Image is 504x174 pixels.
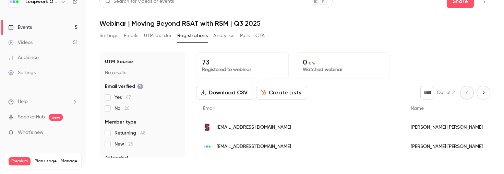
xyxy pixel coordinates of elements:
iframe: Noticeable Trigger [69,130,77,136]
span: Help [18,98,28,105]
span: Attended [105,154,128,161]
p: 0 [303,58,384,66]
span: 48 [140,131,146,136]
span: 0 % [309,61,315,66]
div: Videos [8,39,33,46]
img: leapwork.com [203,142,211,151]
img: alumni.stanford.edu [203,123,211,131]
span: [EMAIL_ADDRESS][DOMAIN_NAME] [217,143,291,150]
div: Events [8,24,32,31]
p: 73 [202,58,283,66]
span: Returning [115,130,146,137]
a: Manage [61,159,77,164]
span: 47 [126,95,131,100]
button: Analytics [213,30,235,41]
span: UTM Source [105,58,133,65]
a: SpeakerHub [18,114,45,121]
button: Download CSV [196,86,253,100]
span: New [115,141,133,148]
span: Email [203,106,215,111]
span: Premium [9,157,31,165]
button: Registrations [177,30,208,41]
span: 26 [124,106,130,111]
button: Emails [124,30,138,41]
span: What's new [18,129,44,136]
button: UTM builder [144,30,172,41]
div: Settings [8,69,36,76]
span: 25 [128,142,133,147]
span: No [115,105,130,112]
span: new [49,114,63,121]
span: Yes [115,94,131,101]
button: Next page [477,86,490,100]
span: Name [411,106,424,111]
button: CTA [255,30,265,41]
p: Registered to webinar [202,66,283,73]
li: help-dropdown-opener [8,98,77,105]
p: Watched webinar [303,66,384,73]
p: No results [105,69,180,76]
button: Polls [240,30,250,41]
span: [EMAIL_ADDRESS][DOMAIN_NAME] [217,124,291,131]
div: Audience [8,54,39,61]
span: Plan usage [35,159,57,164]
button: Create Lists [256,86,307,100]
p: Out of 2 [437,89,455,96]
h1: Webinar | Moving Beyond RSAT with RSM | Q3 2025 [99,19,490,27]
span: Member type [105,119,136,126]
span: Email verified [105,83,143,90]
button: Settings [99,30,118,41]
